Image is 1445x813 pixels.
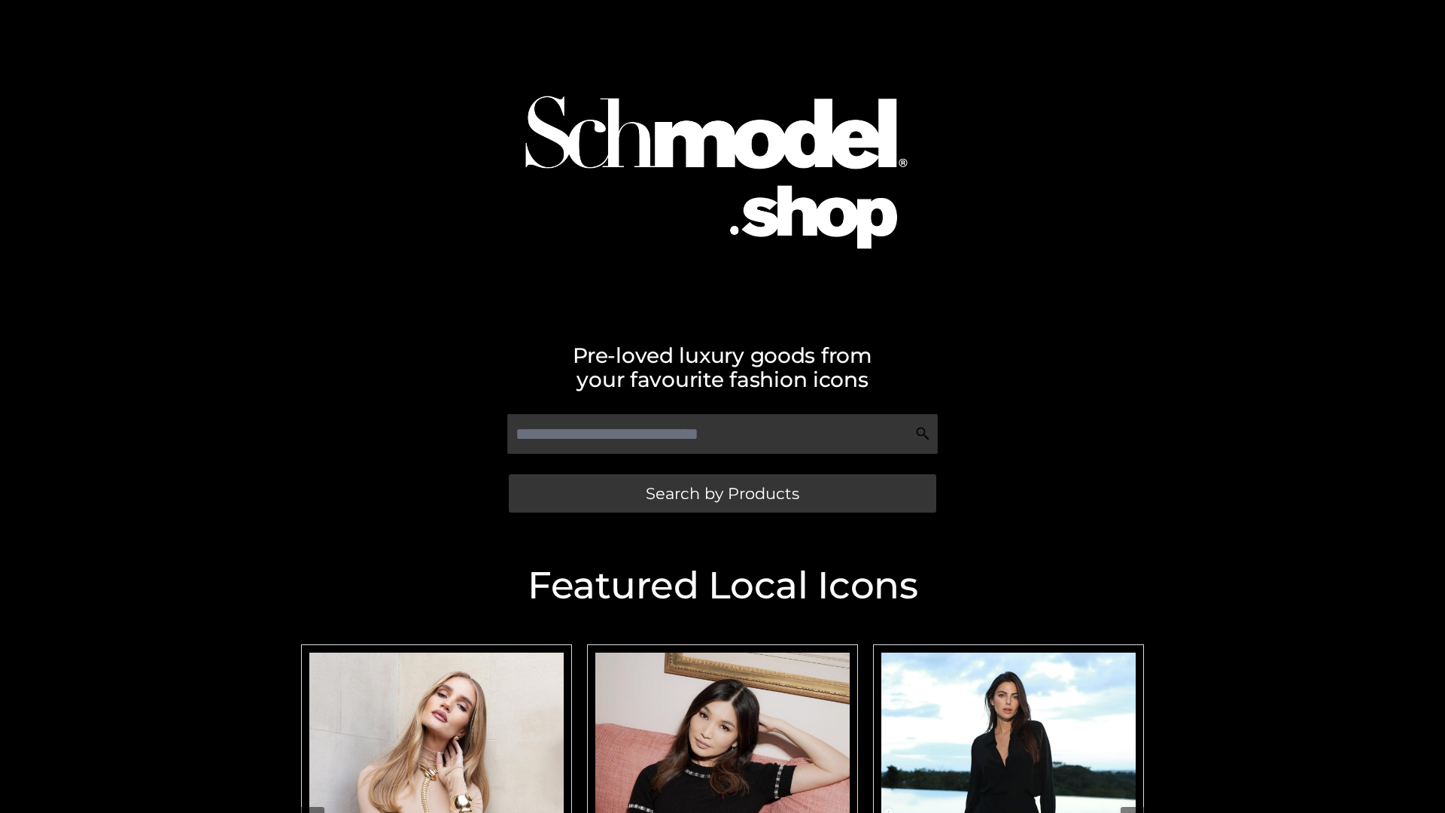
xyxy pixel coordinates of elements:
h2: Pre-loved luxury goods from your favourite fashion icons [294,343,1151,391]
img: Search Icon [915,426,930,441]
span: Search by Products [646,486,799,501]
a: Search by Products [509,474,936,513]
h2: Featured Local Icons​ [294,567,1151,604]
